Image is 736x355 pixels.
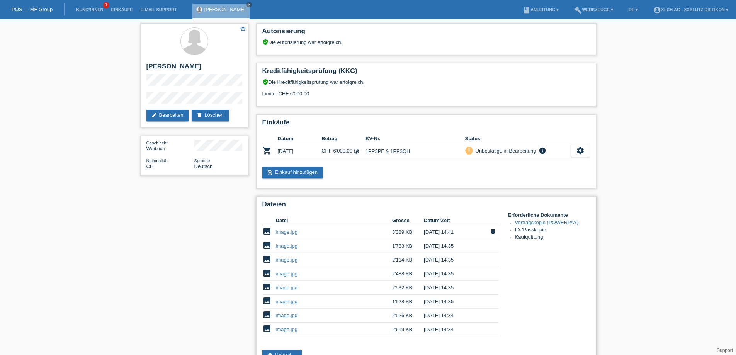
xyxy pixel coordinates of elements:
[508,212,590,218] h4: Erforderliche Dokumente
[267,169,273,175] i: add_shopping_cart
[146,163,154,169] span: Schweiz
[392,309,424,323] td: 2'526 KB
[137,7,181,12] a: E-Mail Support
[570,7,617,12] a: buildWerkzeuge ▾
[262,310,272,319] i: image
[240,25,246,32] i: star_border
[247,3,251,7] i: close
[12,7,53,12] a: POS — MF Group
[276,271,297,277] a: image.jpg
[490,228,496,234] i: delete
[262,227,272,236] i: image
[392,267,424,281] td: 2'488 KB
[473,147,536,155] div: Unbestätigt, in Bearbeitung
[72,7,107,12] a: Kund*innen
[262,268,272,278] i: image
[262,167,323,178] a: add_shopping_cartEinkauf hinzufügen
[278,143,322,159] td: [DATE]
[276,313,297,318] a: image.jpg
[262,119,590,130] h2: Einkäufe
[146,110,189,121] a: editBearbeiten
[365,143,465,159] td: 1PP3PF & 1PP3QH
[424,267,487,281] td: [DATE] 14:35
[488,228,498,236] span: Löschen
[262,241,272,250] i: image
[354,148,359,154] i: 24 Raten
[246,2,252,7] a: close
[262,146,272,155] i: POSP00026475
[392,216,424,225] th: Grösse
[262,39,269,45] i: verified_user
[424,323,487,336] td: [DATE] 14:34
[276,326,297,332] a: image.jpg
[538,147,547,155] i: info
[240,25,246,33] a: star_border
[151,112,157,118] i: edit
[262,200,590,212] h2: Dateien
[262,282,272,292] i: image
[103,2,109,8] span: 1
[424,216,487,225] th: Datum/Zeit
[262,79,590,102] div: Die Kreditfähigkeitsprüfung war erfolgreich. Limite: CHF 6'000.00
[424,309,487,323] td: [DATE] 14:34
[365,134,465,143] th: KV-Nr.
[146,63,242,74] h2: [PERSON_NAME]
[278,134,322,143] th: Datum
[515,219,579,225] a: Vertragskopie (POWERPAY)
[107,7,136,12] a: Einkäufe
[523,6,530,14] i: book
[262,67,590,79] h2: Kreditfähigkeitsprüfung (KKG)
[465,134,571,143] th: Status
[424,225,487,239] td: [DATE] 14:41
[262,296,272,306] i: image
[515,227,590,234] li: ID-/Passkopie
[194,158,210,163] span: Sprache
[262,255,272,264] i: image
[262,324,272,333] i: image
[262,27,590,39] h2: Autorisierung
[262,39,590,45] div: Die Autorisierung war erfolgreich.
[146,158,168,163] span: Nationalität
[576,146,585,155] i: settings
[276,243,297,249] a: image.jpg
[192,110,229,121] a: deleteLöschen
[392,281,424,295] td: 2'532 KB
[321,143,365,159] td: CHF 6'000.00
[276,257,297,263] a: image.jpg
[321,134,365,143] th: Betrag
[392,225,424,239] td: 3'389 KB
[625,7,642,12] a: DE ▾
[519,7,563,12] a: bookAnleitung ▾
[392,295,424,309] td: 1'928 KB
[276,285,297,290] a: image.jpg
[276,216,392,225] th: Datei
[653,6,661,14] i: account_circle
[196,112,202,118] i: delete
[424,295,487,309] td: [DATE] 14:35
[146,140,194,151] div: Weiblich
[146,141,168,145] span: Geschlecht
[649,7,732,12] a: account_circleXLCH AG - XXXLutz Dietikon ▾
[424,281,487,295] td: [DATE] 14:35
[204,7,246,12] a: [PERSON_NAME]
[194,163,213,169] span: Deutsch
[717,348,733,353] a: Support
[392,323,424,336] td: 2'619 KB
[424,239,487,253] td: [DATE] 14:35
[466,148,472,153] i: priority_high
[392,253,424,267] td: 2'114 KB
[276,229,297,235] a: image.jpg
[574,6,582,14] i: build
[392,239,424,253] td: 1'783 KB
[424,253,487,267] td: [DATE] 14:35
[515,234,590,241] li: Kaufquittung
[262,79,269,85] i: verified_user
[276,299,297,304] a: image.jpg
